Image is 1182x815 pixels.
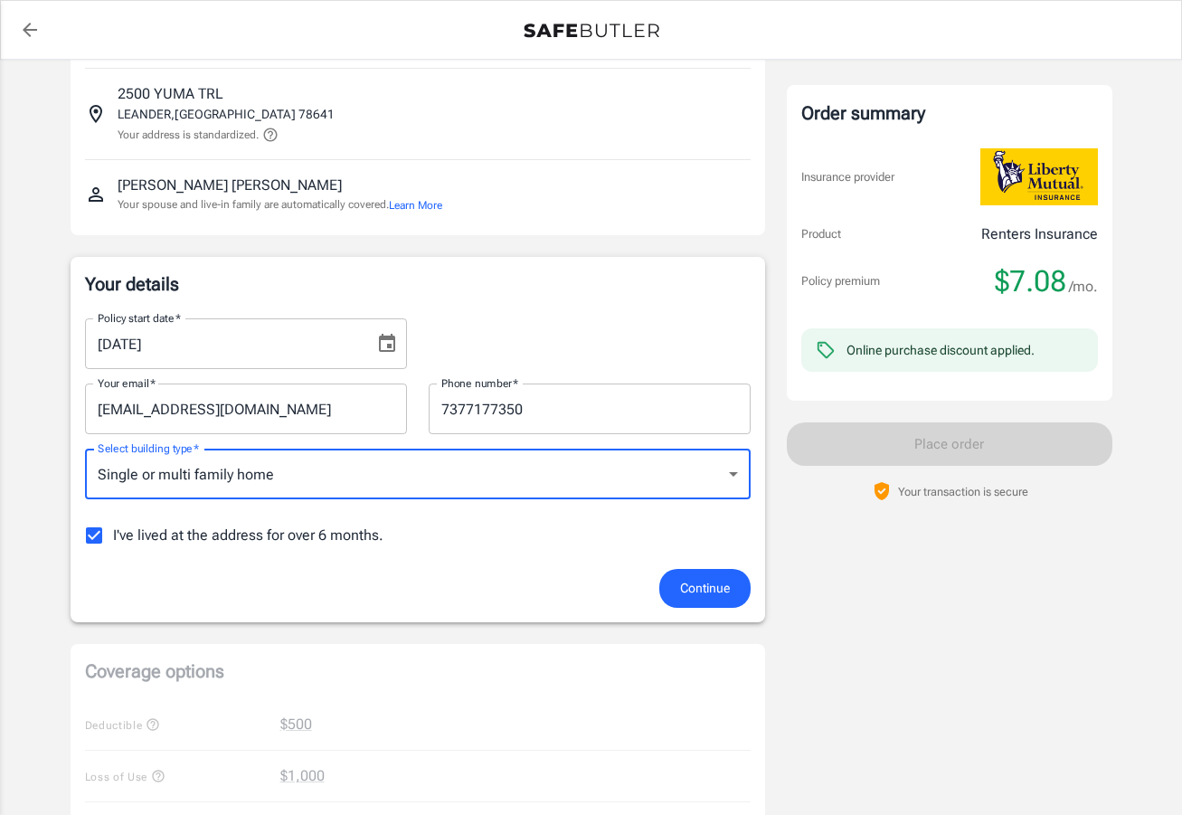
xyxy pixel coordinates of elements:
p: LEANDER , [GEOGRAPHIC_DATA] 78641 [118,105,335,123]
p: 2500 YUMA TRL [118,83,223,105]
span: /mo. [1069,274,1098,299]
span: $7.08 [995,263,1066,299]
div: Order summary [801,100,1098,127]
p: Your address is standardized. [118,127,259,143]
a: back to quotes [12,12,48,48]
p: Your transaction is secure [898,483,1028,500]
p: Policy premium [801,272,880,290]
span: I've lived at the address for over 6 months. [113,525,383,546]
label: Phone number [441,375,518,391]
input: MM/DD/YYYY [85,318,362,369]
button: Learn More [389,197,442,213]
p: Your spouse and live-in family are automatically covered. [118,196,442,213]
img: Liberty Mutual [980,148,1098,205]
div: Online purchase discount applied. [846,341,1035,359]
input: Enter number [429,384,751,434]
svg: Insured person [85,184,107,205]
svg: Insured address [85,103,107,125]
span: Continue [680,577,730,600]
p: Your details [85,271,751,297]
img: Back to quotes [524,24,659,38]
label: Your email [98,375,156,391]
button: Continue [659,569,751,608]
label: Policy start date [98,310,181,326]
div: Single or multi family home [85,449,751,499]
p: Insurance provider [801,168,894,186]
input: Enter email [85,384,407,434]
button: Choose date, selected date is Sep 15, 2025 [369,326,405,362]
p: [PERSON_NAME] [PERSON_NAME] [118,175,342,196]
label: Select building type [98,441,199,456]
p: Product [801,225,841,243]
p: Renters Insurance [981,223,1098,245]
